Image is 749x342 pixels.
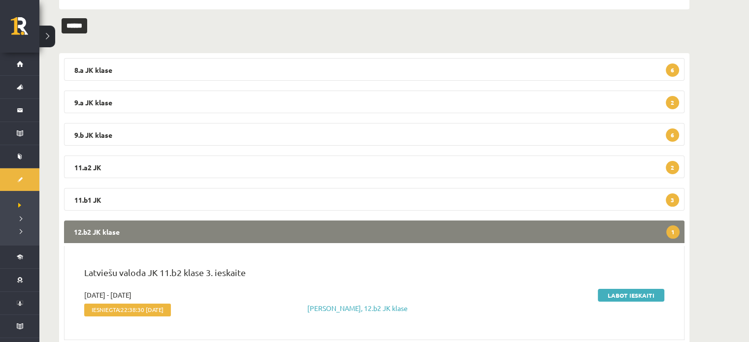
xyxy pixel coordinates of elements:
span: 22:38:30 [DATE] [121,306,163,313]
a: [PERSON_NAME], 12.b2 JK klase [307,304,408,312]
span: 3 [666,193,679,207]
legend: 12.b2 JK klase [64,220,684,243]
legend: 11.b1 JK [64,188,684,211]
legend: 11.a2 JK [64,155,684,178]
legend: 9.a JK klase [64,91,684,113]
span: 2 [666,96,679,109]
p: Latviešu valoda JK 11.b2 klase 3. ieskaite [84,266,664,284]
span: 6 [666,63,679,77]
span: 6 [666,128,679,142]
span: Iesniegta: [84,304,171,316]
span: 2 [666,161,679,174]
span: 1 [666,225,680,239]
legend: 8.a JK klase [64,58,684,81]
span: [DATE] - [DATE] [84,290,131,300]
a: Rīgas 1. Tālmācības vidusskola [11,17,39,42]
legend: 9.b JK klase [64,123,684,146]
a: Labot ieskaiti [598,289,664,302]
